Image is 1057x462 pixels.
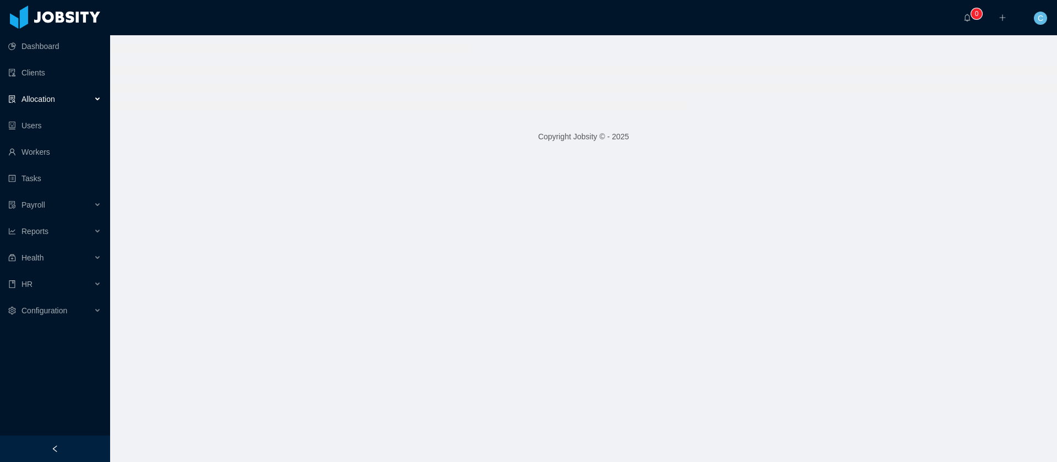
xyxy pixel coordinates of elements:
[8,254,16,262] i: icon: medicine-box
[110,118,1057,156] footer: Copyright Jobsity © - 2025
[21,200,45,209] span: Payroll
[971,8,982,19] sup: 0
[21,227,48,236] span: Reports
[8,35,101,57] a: icon: pie-chartDashboard
[21,306,67,315] span: Configuration
[8,167,101,189] a: icon: profileTasks
[1038,12,1043,25] span: C
[8,95,16,103] i: icon: solution
[8,141,101,163] a: icon: userWorkers
[8,201,16,209] i: icon: file-protect
[21,280,32,289] span: HR
[21,95,55,104] span: Allocation
[999,14,1006,21] i: icon: plus
[8,307,16,314] i: icon: setting
[8,115,101,137] a: icon: robotUsers
[21,253,43,262] span: Health
[8,280,16,288] i: icon: book
[8,62,101,84] a: icon: auditClients
[8,227,16,235] i: icon: line-chart
[963,14,971,21] i: icon: bell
